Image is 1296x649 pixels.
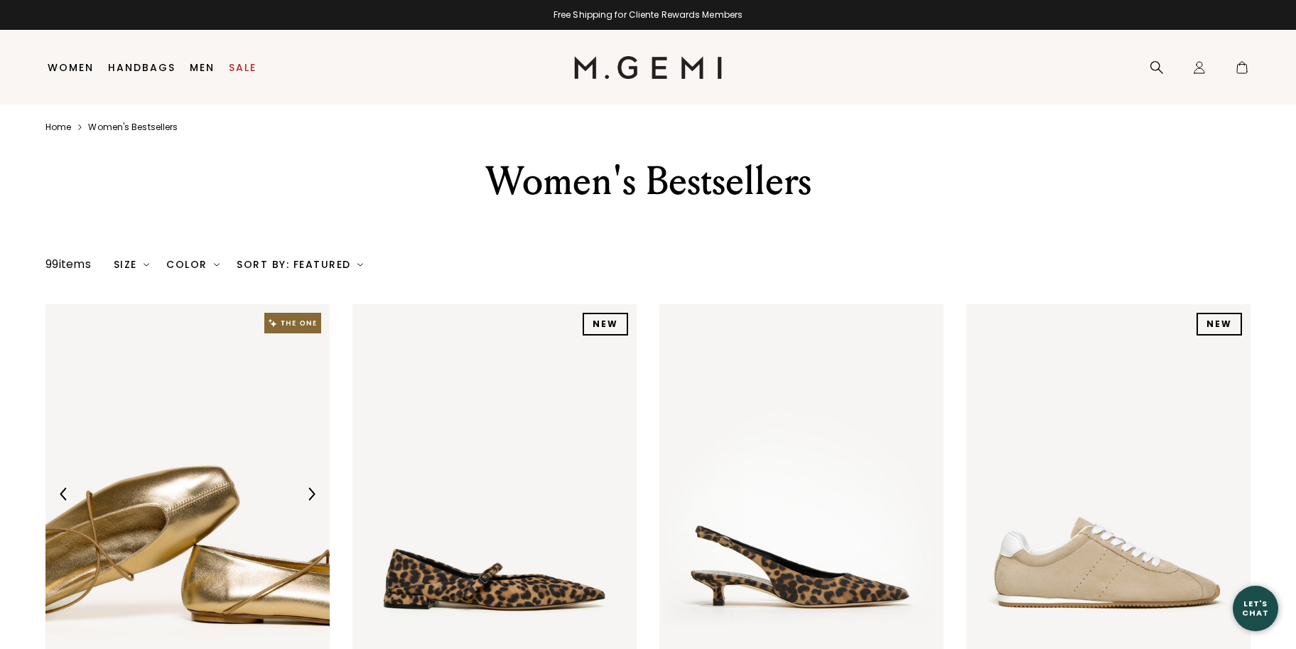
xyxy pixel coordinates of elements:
img: Next Arrow [305,488,318,500]
a: Sale [229,62,256,73]
div: Size [114,259,150,270]
a: Women [48,62,94,73]
img: The One tag [264,313,321,333]
div: NEW [1197,313,1242,336]
div: Color [166,259,220,270]
img: chevron-down.svg [357,262,363,267]
img: chevron-down.svg [214,262,220,267]
div: Sort By: Featured [237,259,363,270]
a: Men [190,62,215,73]
img: Previous Arrow [58,488,70,500]
div: Let's Chat [1233,599,1278,617]
img: M.Gemi [574,56,723,79]
div: Women's Bestsellers [401,156,895,207]
div: 99 items [45,256,91,273]
a: Women's bestsellers [88,122,178,133]
img: chevron-down.svg [144,262,149,267]
div: NEW [583,313,628,336]
a: Home [45,122,71,133]
a: Handbags [108,62,175,73]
